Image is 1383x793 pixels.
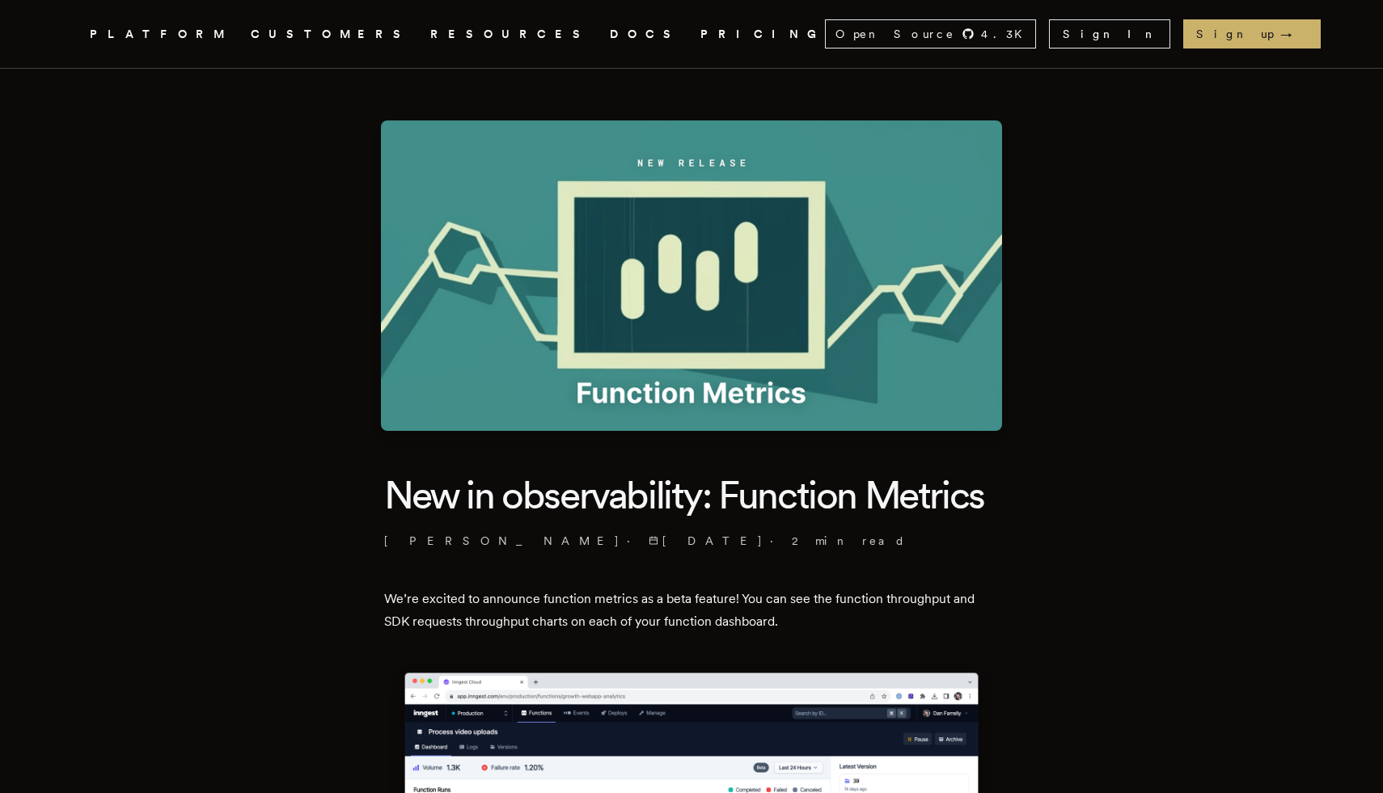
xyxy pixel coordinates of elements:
[90,24,231,44] button: PLATFORM
[700,24,825,44] a: PRICING
[610,24,681,44] a: DOCS
[384,533,999,549] p: · ·
[1183,19,1321,49] a: Sign up
[1280,26,1308,42] span: →
[649,533,763,549] span: [DATE]
[384,533,620,549] a: [PERSON_NAME]
[381,120,1002,431] img: Featured image for New in observability: Function Metrics blog post
[251,24,411,44] a: CUSTOMERS
[1049,19,1170,49] a: Sign In
[835,26,955,42] span: Open Source
[792,533,906,549] span: 2 min read
[384,588,999,633] p: We’re excited to announce function metrics as a beta feature! You can see the function throughput...
[384,470,999,520] h1: New in observability: Function Metrics
[430,24,590,44] button: RESOURCES
[981,26,1032,42] span: 4.3 K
